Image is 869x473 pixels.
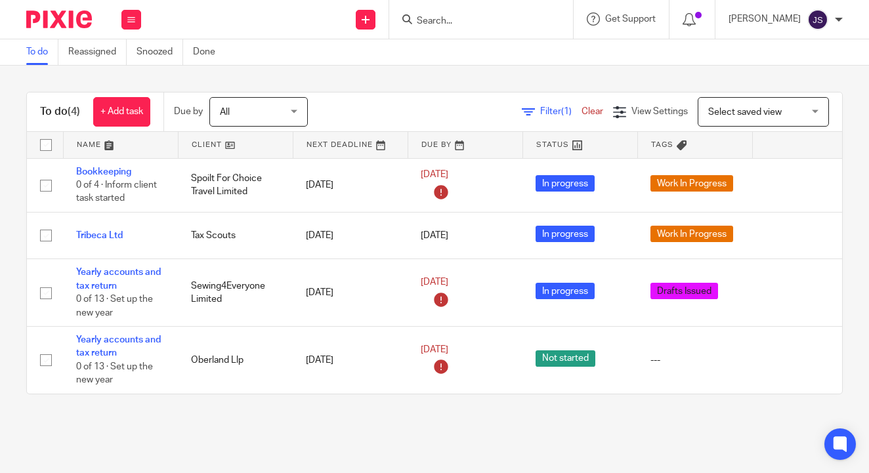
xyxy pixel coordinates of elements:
[293,212,408,258] td: [DATE]
[729,12,801,26] p: [PERSON_NAME]
[68,39,127,65] a: Reassigned
[807,9,828,30] img: svg%3E
[293,259,408,327] td: [DATE]
[76,268,161,290] a: Yearly accounts and tax return
[421,170,448,179] span: [DATE]
[421,278,448,287] span: [DATE]
[536,283,595,299] span: In progress
[293,158,408,212] td: [DATE]
[631,107,688,116] span: View Settings
[76,335,161,358] a: Yearly accounts and tax return
[220,108,230,117] span: All
[178,158,293,212] td: Spoilt For Choice Travel Limited
[76,231,123,240] a: Tribeca Ltd
[68,106,80,117] span: (4)
[536,350,595,367] span: Not started
[708,108,782,117] span: Select saved view
[605,14,656,24] span: Get Support
[415,16,534,28] input: Search
[293,327,408,394] td: [DATE]
[421,345,448,354] span: [DATE]
[193,39,225,65] a: Done
[26,39,58,65] a: To do
[76,180,157,203] span: 0 of 4 · Inform client task started
[536,175,595,192] span: In progress
[93,97,150,127] a: + Add task
[76,295,153,318] span: 0 of 13 · Set up the new year
[178,259,293,327] td: Sewing4Everyone Limited
[76,167,131,176] a: Bookkeeping
[650,175,733,192] span: Work In Progress
[536,226,595,242] span: In progress
[650,283,718,299] span: Drafts Issued
[137,39,183,65] a: Snoozed
[40,105,80,119] h1: To do
[650,354,739,367] div: ---
[540,107,582,116] span: Filter
[76,362,153,385] span: 0 of 13 · Set up the new year
[174,105,203,118] p: Due by
[178,212,293,258] td: Tax Scouts
[178,327,293,394] td: Oberland Llp
[26,10,92,28] img: Pixie
[650,226,733,242] span: Work In Progress
[651,141,673,148] span: Tags
[561,107,572,116] span: (1)
[421,231,448,240] span: [DATE]
[582,107,603,116] a: Clear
